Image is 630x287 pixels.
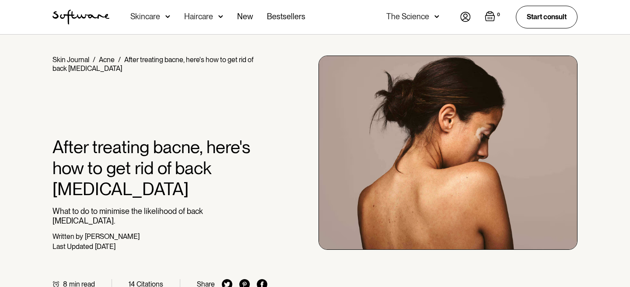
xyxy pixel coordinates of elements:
img: arrow down [434,12,439,21]
a: Open empty cart [485,11,502,23]
a: Start consult [516,6,577,28]
h1: After treating bacne, here's how to get rid of back [MEDICAL_DATA] [52,136,267,199]
a: Acne [99,56,115,64]
div: The Science [386,12,429,21]
div: Written by [52,232,83,241]
img: arrow down [218,12,223,21]
div: / [118,56,121,64]
div: [PERSON_NAME] [85,232,140,241]
a: Skin Journal [52,56,89,64]
p: What to do to minimise the likelihood of back [MEDICAL_DATA]. [52,206,267,225]
img: Software Logo [52,10,109,24]
div: [DATE] [95,242,115,251]
a: home [52,10,109,24]
div: 0 [495,11,502,19]
div: After treating bacne, here's how to get rid of back [MEDICAL_DATA] [52,56,253,73]
img: arrow down [165,12,170,21]
div: Skincare [130,12,160,21]
div: / [93,56,95,64]
div: Haircare [184,12,213,21]
div: Last Updated [52,242,93,251]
